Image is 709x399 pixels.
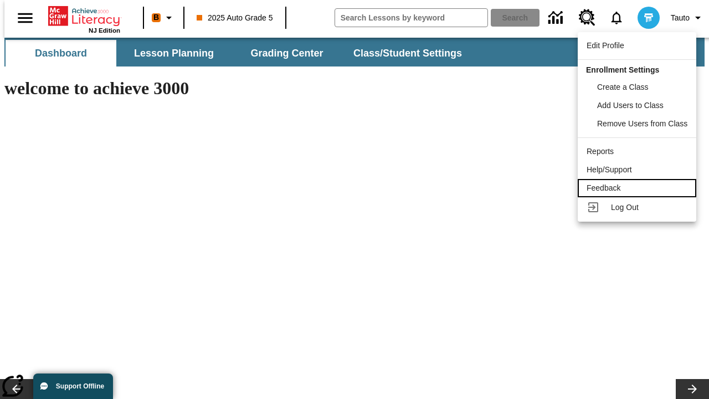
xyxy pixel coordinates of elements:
span: Edit Profile [587,41,624,50]
span: Reports [587,147,614,156]
span: Add Users to Class [597,101,664,110]
span: Log Out [611,203,639,212]
span: Help/Support [587,165,632,174]
span: Feedback [587,183,620,192]
span: Create a Class [597,83,649,91]
span: Enrollment Settings [586,65,659,74]
span: Remove Users from Class [597,119,687,128]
